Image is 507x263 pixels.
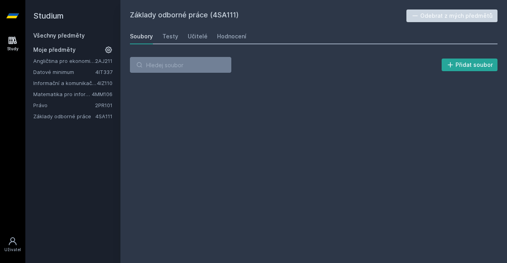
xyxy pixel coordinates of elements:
a: 4IZ110 [97,80,112,86]
a: Soubory [130,28,153,44]
a: Uživatel [2,233,24,257]
button: Odebrat z mých předmětů [406,9,498,22]
a: 4MM106 [92,91,112,97]
h2: Základy odborné práce (4SA111) [130,9,406,22]
a: Učitelé [188,28,208,44]
a: Datové minimum [33,68,95,76]
a: 2PR101 [95,102,112,108]
a: Informační a komunikační technologie [33,79,97,87]
div: Soubory [130,32,153,40]
a: Hodnocení [217,28,246,44]
input: Hledej soubor [130,57,231,73]
a: Matematika pro informatiky [33,90,92,98]
a: Study [2,32,24,56]
div: Hodnocení [217,32,246,40]
a: 2AJ211 [95,58,112,64]
div: Testy [162,32,178,40]
a: Angličtina pro ekonomická studia 1 (B2/C1) [33,57,95,65]
div: Uživatel [4,247,21,253]
div: Study [7,46,19,52]
span: Moje předměty [33,46,76,54]
a: 4IT337 [95,69,112,75]
div: Učitelé [188,32,208,40]
a: Všechny předměty [33,32,85,39]
a: Testy [162,28,178,44]
a: Základy odborné práce [33,112,95,120]
a: 4SA111 [95,113,112,119]
a: Právo [33,101,95,109]
button: Přidat soubor [442,59,498,71]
